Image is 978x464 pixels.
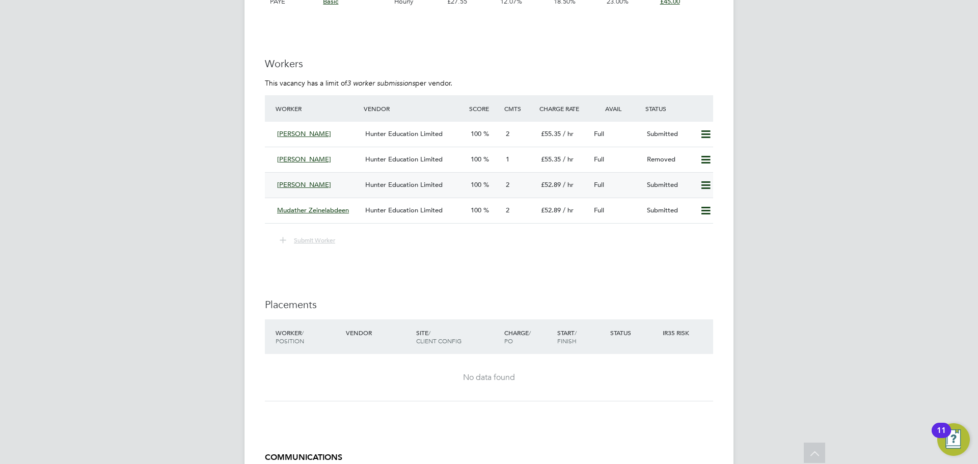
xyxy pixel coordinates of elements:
[277,155,331,163] span: [PERSON_NAME]
[937,423,970,456] button: Open Resource Center, 11 new notifications
[276,329,304,345] span: / Position
[273,99,361,118] div: Worker
[506,129,509,138] span: 2
[590,99,643,118] div: Avail
[365,180,443,189] span: Hunter Education Limited
[504,329,531,345] span: / PO
[557,329,577,345] span: / Finish
[273,234,343,247] button: Submit Worker
[467,99,502,118] div: Score
[347,78,415,88] em: 3 worker submissions
[537,99,590,118] div: Charge Rate
[594,206,604,214] span: Full
[365,129,443,138] span: Hunter Education Limited
[471,206,481,214] span: 100
[277,180,331,189] span: [PERSON_NAME]
[608,323,661,342] div: Status
[937,430,946,444] div: 11
[471,180,481,189] span: 100
[541,155,561,163] span: £55.35
[563,180,574,189] span: / hr
[506,206,509,214] span: 2
[563,155,574,163] span: / hr
[265,78,713,88] p: This vacancy has a limit of per vendor.
[506,180,509,189] span: 2
[343,323,414,342] div: Vendor
[365,155,443,163] span: Hunter Education Limited
[594,155,604,163] span: Full
[365,206,443,214] span: Hunter Education Limited
[471,155,481,163] span: 100
[502,99,537,118] div: Cmts
[541,129,561,138] span: £55.35
[643,202,696,219] div: Submitted
[660,323,695,342] div: IR35 Risk
[541,180,561,189] span: £52.89
[275,372,703,383] div: No data found
[643,99,713,118] div: Status
[416,329,461,345] span: / Client Config
[414,323,502,350] div: Site
[643,177,696,194] div: Submitted
[502,323,555,350] div: Charge
[265,57,713,70] h3: Workers
[594,180,604,189] span: Full
[294,236,335,244] span: Submit Worker
[555,323,608,350] div: Start
[563,129,574,138] span: / hr
[594,129,604,138] span: Full
[643,151,696,168] div: Removed
[277,129,331,138] span: [PERSON_NAME]
[541,206,561,214] span: £52.89
[563,206,574,214] span: / hr
[643,126,696,143] div: Submitted
[471,129,481,138] span: 100
[277,206,349,214] span: Mudather Zeinelabdeen
[361,99,467,118] div: Vendor
[506,155,509,163] span: 1
[265,298,713,311] h3: Placements
[265,452,713,463] h5: COMMUNICATIONS
[273,323,343,350] div: Worker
